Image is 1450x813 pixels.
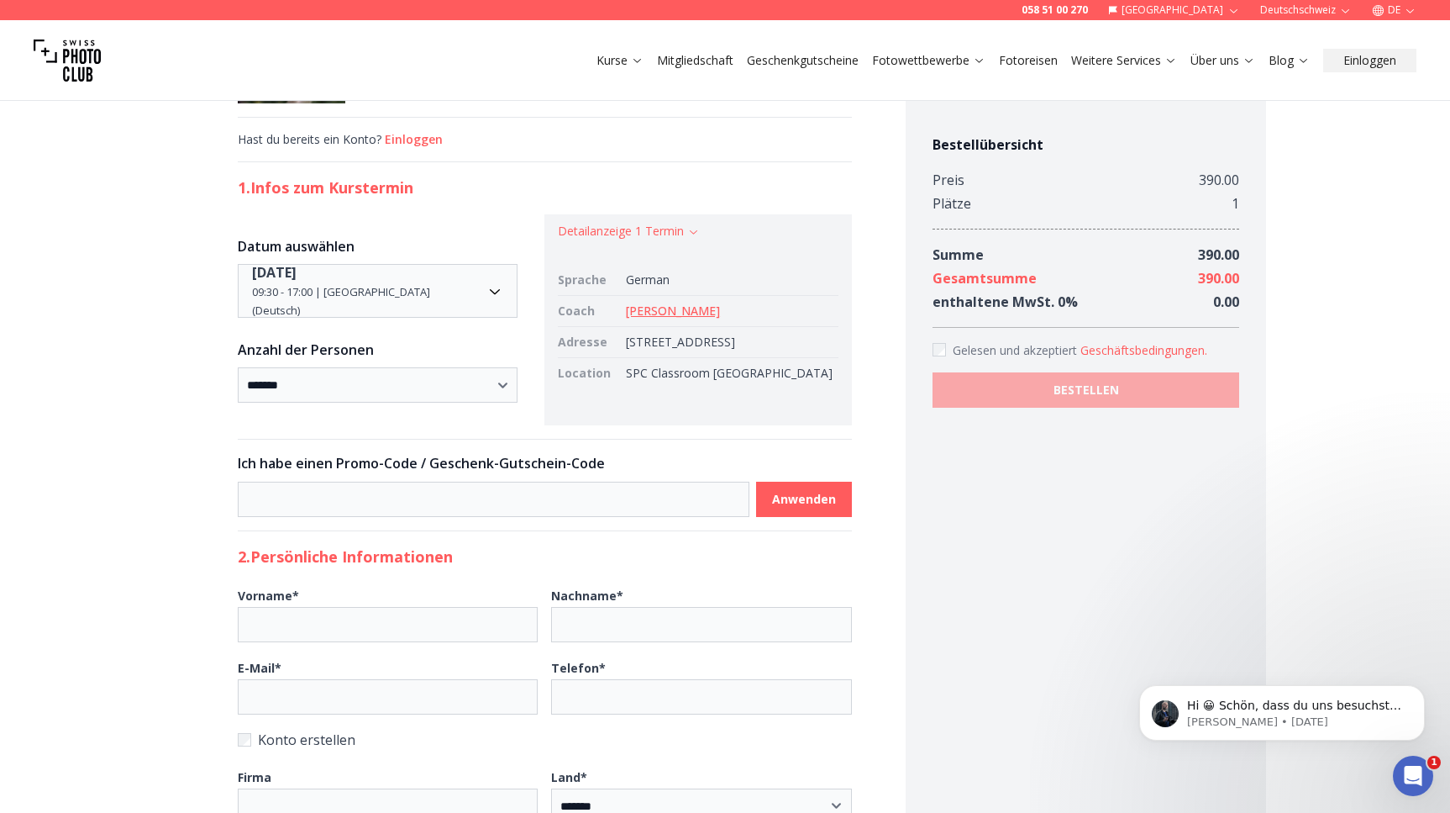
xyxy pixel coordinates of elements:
[1071,52,1177,69] a: Weitere Services
[1213,293,1239,311] span: 0.00
[1114,650,1450,768] iframe: Intercom notifications message
[238,340,518,360] h3: Anzahl der Personen
[1262,49,1316,72] button: Blog
[1064,49,1184,72] button: Weitere Services
[238,545,852,568] h2: 2. Persönliche Informationen
[999,52,1058,69] a: Fotoreisen
[238,679,538,715] input: E-Mail*
[1198,269,1239,288] span: 390.00
[238,733,251,747] input: Konto erstellen
[626,303,720,319] a: [PERSON_NAME]
[590,49,650,72] button: Kurse
[238,236,518,256] h3: Datum auswählen
[558,265,619,296] td: Sprache
[1393,756,1433,796] iframe: Intercom live chat
[1080,342,1207,359] button: Accept termsGelesen und akzeptiert
[740,49,865,72] button: Geschenkgutscheine
[933,290,1078,314] div: enthaltene MwSt. 0 %
[1190,52,1255,69] a: Über uns
[933,168,964,192] div: Preis
[238,607,538,642] input: Vorname*
[619,265,838,296] td: German
[1199,168,1239,192] div: 390.00
[933,135,1240,155] h4: Bestellübersicht
[619,327,838,358] td: [STREET_ADDRESS]
[756,482,852,517] button: Anwenden
[953,342,1080,358] span: Gelesen und akzeptiert
[238,588,299,604] b: Vorname *
[1269,52,1310,69] a: Blog
[619,358,838,389] td: SPC Classroom [GEOGRAPHIC_DATA]
[551,660,606,676] b: Telefon *
[747,52,859,69] a: Geschenkgutscheine
[933,372,1240,408] button: BESTELLEN
[551,607,852,642] input: Nachname*
[238,453,852,473] h3: Ich habe einen Promo-Code / Geschenk-Gutschein-Code
[558,358,619,389] td: Location
[1198,245,1239,264] span: 390.00
[1427,756,1441,769] span: 1
[650,49,740,72] button: Mitgliedschaft
[238,660,281,676] b: E-Mail *
[933,343,946,356] input: Accept terms
[238,769,271,785] b: Firma
[992,49,1064,72] button: Fotoreisen
[596,52,644,69] a: Kurse
[34,27,101,94] img: Swiss photo club
[551,769,587,785] b: Land *
[865,49,992,72] button: Fotowettbewerbe
[551,679,852,715] input: Telefon*
[551,588,623,604] b: Nachname *
[1022,3,1088,17] a: 058 51 00 270
[1232,192,1239,215] div: 1
[238,728,852,752] label: Konto erstellen
[238,131,852,148] div: Hast du bereits ein Konto?
[657,52,733,69] a: Mitgliedschaft
[933,267,1037,290] div: Gesamtsumme
[385,131,443,148] button: Einloggen
[933,243,984,267] div: Summe
[1053,382,1119,399] b: BESTELLEN
[1184,49,1262,72] button: Über uns
[238,176,852,199] h2: 1. Infos zum Kurstermin
[238,264,518,318] button: Date
[933,192,971,215] div: Plätze
[1323,49,1416,72] button: Einloggen
[872,52,985,69] a: Fotowettbewerbe
[558,223,700,240] button: Detailanzeige 1 Termin
[558,296,619,327] td: Coach
[772,491,836,508] b: Anwenden
[558,327,619,358] td: Adresse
